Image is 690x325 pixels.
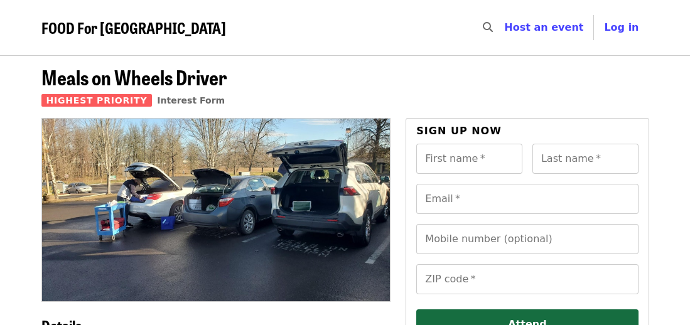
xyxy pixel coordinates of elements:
input: Mobile number (optional) [416,224,638,254]
input: First name [416,144,522,174]
span: Meals on Wheels Driver [41,62,227,92]
span: FOOD For [GEOGRAPHIC_DATA] [41,16,226,38]
button: Log in [594,15,649,40]
a: Interest Form [157,95,225,105]
input: Email [416,184,638,214]
a: Host an event [504,21,583,33]
input: Last name [532,144,639,174]
i: search icon [483,21,493,33]
img: Meals on Wheels Driver organized by FOOD For Lane County [42,119,391,301]
input: Search [500,13,510,43]
a: FOOD For [GEOGRAPHIC_DATA] [41,19,226,37]
span: Highest Priority [41,94,153,107]
span: Sign up now [416,125,502,137]
input: ZIP code [416,264,638,294]
span: Log in [604,21,639,33]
